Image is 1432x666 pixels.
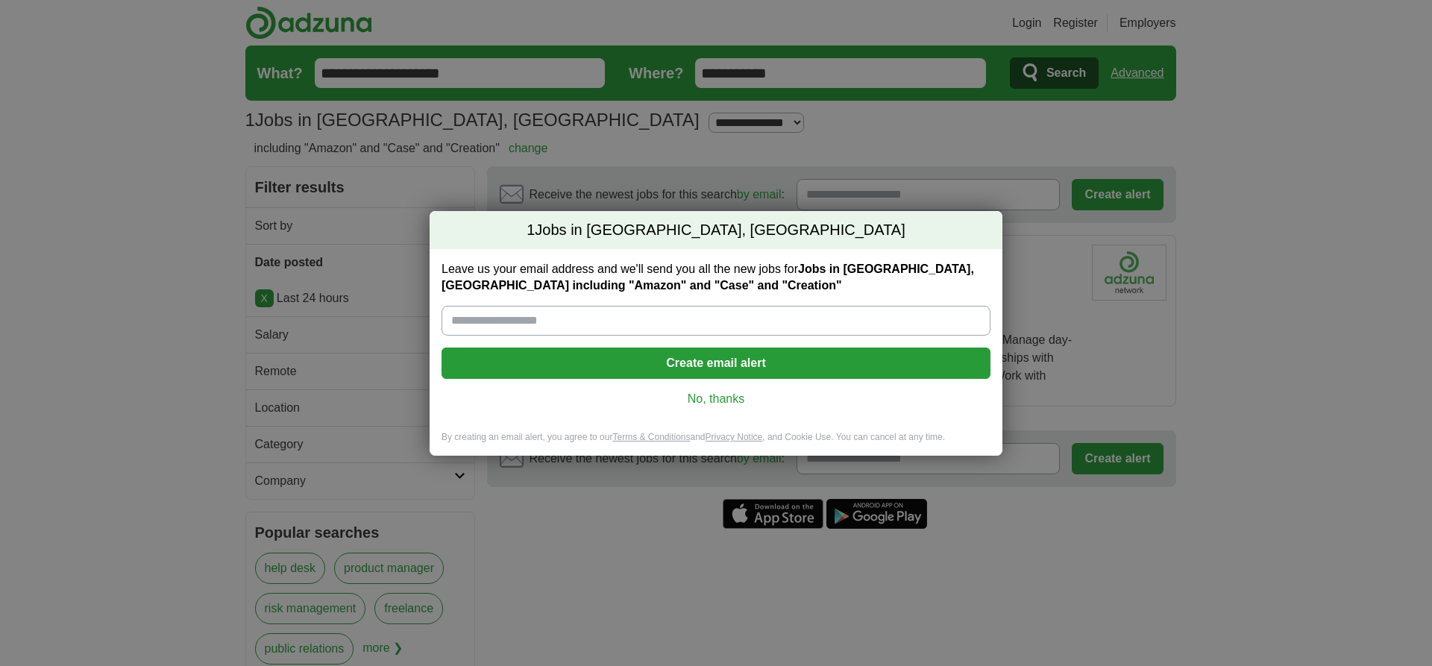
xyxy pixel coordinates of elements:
h2: Jobs in [GEOGRAPHIC_DATA], [GEOGRAPHIC_DATA] [430,211,1002,250]
div: By creating an email alert, you agree to our and , and Cookie Use. You can cancel at any time. [430,431,1002,456]
span: 1 [527,220,535,241]
button: Create email alert [442,348,990,379]
a: No, thanks [453,391,979,407]
label: Leave us your email address and we'll send you all the new jobs for [442,261,990,294]
a: Privacy Notice [706,432,763,442]
a: Terms & Conditions [612,432,690,442]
